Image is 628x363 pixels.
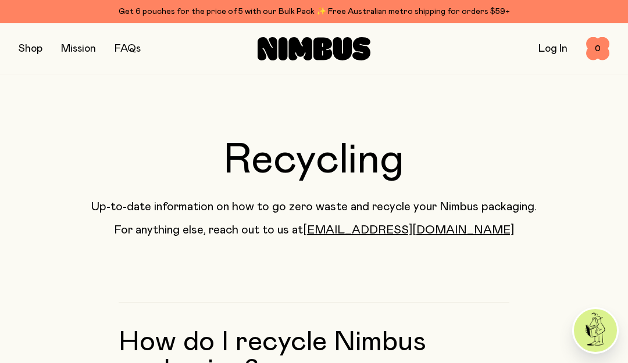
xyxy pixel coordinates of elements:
h1: Recycling [19,139,609,181]
a: Log In [538,44,568,54]
a: Mission [61,44,96,54]
div: Get 6 pouches for the price of 5 with our Bulk Pack ✨ Free Australian metro shipping for orders $59+ [19,5,609,19]
a: [EMAIL_ADDRESS][DOMAIN_NAME] [303,224,514,236]
p: For anything else, reach out to us at [19,223,609,237]
img: agent [574,309,617,352]
a: FAQs [115,44,141,54]
p: Up-to-date information on how to go zero waste and recycle your Nimbus packaging. [19,200,609,214]
button: 0 [586,37,609,60]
